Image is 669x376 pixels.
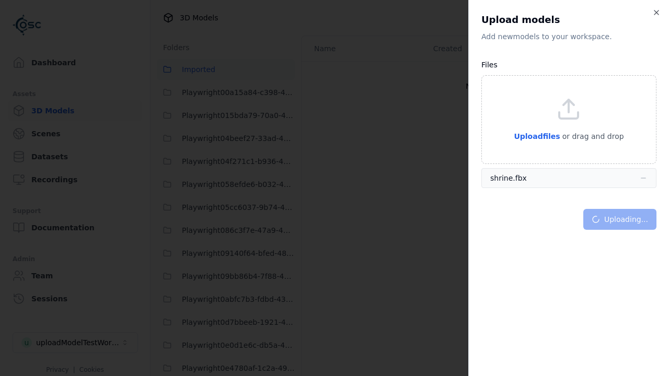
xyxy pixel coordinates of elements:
label: Files [481,61,498,69]
div: shrine.fbx [490,173,527,183]
span: Upload files [514,132,560,140]
h2: Upload models [481,13,656,27]
p: or drag and drop [560,130,624,143]
p: Add new model s to your workspace. [481,31,656,42]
